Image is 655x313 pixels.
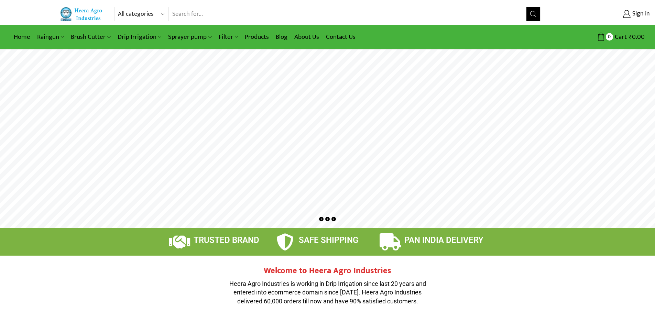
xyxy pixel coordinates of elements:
a: Sprayer pump [165,29,215,45]
span: Sign in [631,10,650,19]
a: Filter [215,29,241,45]
bdi: 0.00 [629,32,645,42]
p: Heera Agro Industries is working in Drip Irrigation since last 20 years and entered into ecommerc... [225,279,431,306]
span: 0 [606,33,613,40]
a: About Us [291,29,323,45]
a: Sign in [551,8,650,20]
span: PAN INDIA DELIVERY [404,235,483,245]
a: 0 Cart ₹0.00 [547,31,645,43]
h2: Welcome to Heera Agro Industries [225,266,431,276]
a: Products [241,29,272,45]
a: Drip Irrigation [114,29,165,45]
a: Blog [272,29,291,45]
span: TRUSTED BRAND [194,235,259,245]
input: Search for... [169,7,527,21]
a: Home [10,29,34,45]
button: Search button [526,7,540,21]
a: Contact Us [323,29,359,45]
span: ₹ [629,32,632,42]
span: SAFE SHIPPING [299,235,358,245]
span: Cart [613,32,627,42]
a: Raingun [34,29,67,45]
a: Brush Cutter [67,29,114,45]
